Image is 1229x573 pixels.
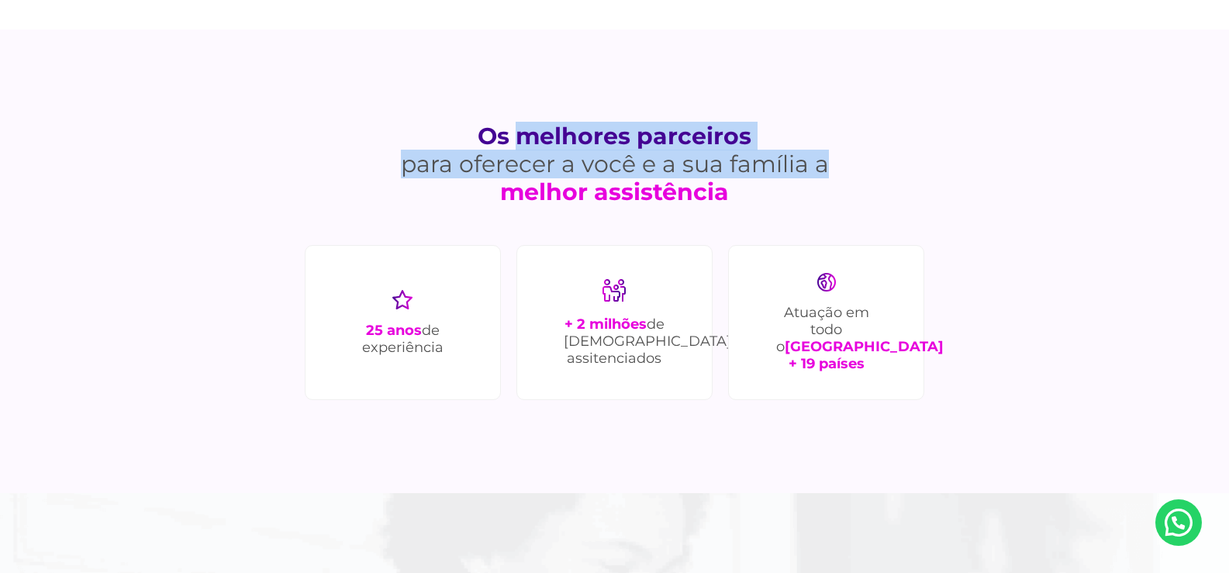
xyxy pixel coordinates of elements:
[351,178,879,206] strong: melhor assistência
[564,316,665,367] p: de [DEMOGRAPHIC_DATA] assitenciados
[602,278,627,303] img: family
[1155,499,1202,546] a: Nosso Whatsapp
[817,273,836,292] img: world
[564,316,647,333] strong: + 2 milhões
[351,123,879,150] strong: Os melhores parceiros
[352,322,453,356] p: de experiência
[351,123,879,206] h1: para oferecer a você e a sua família a
[785,338,944,372] strong: [GEOGRAPHIC_DATA] + 19 países
[366,322,422,339] strong: 25 anos
[776,304,877,372] p: Atuação em todo o
[392,290,413,309] img: star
